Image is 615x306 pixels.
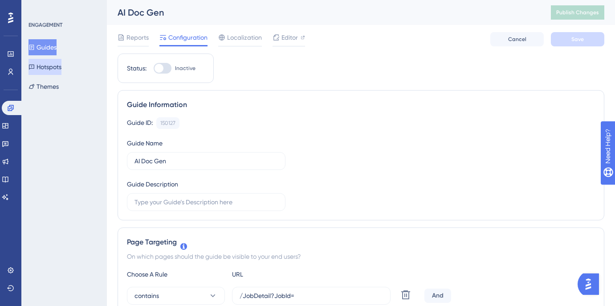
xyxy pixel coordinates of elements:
span: Configuration [168,32,208,43]
span: Publish Changes [556,9,599,16]
div: Guide Information [127,99,595,110]
span: Need Help? [21,2,56,13]
button: contains [127,287,225,305]
span: Localization [227,32,262,43]
button: Themes [29,79,59,95]
button: Guides [29,39,57,55]
div: ENGAGEMENT [29,21,62,29]
div: URL [232,269,330,280]
button: Publish Changes [551,5,604,20]
div: AI Doc Gen [118,6,529,19]
span: Inactive [175,65,195,72]
button: Save [551,32,604,46]
span: contains [134,290,159,301]
div: Guide ID: [127,117,153,129]
div: And [424,289,451,303]
input: yourwebsite.com/path [240,291,383,301]
div: On which pages should the guide be visible to your end users? [127,251,595,262]
div: Choose A Rule [127,269,225,280]
iframe: UserGuiding AI Assistant Launcher [578,271,604,298]
span: Reports [126,32,149,43]
div: Page Targeting [127,237,595,248]
input: Type your Guide’s Name here [134,156,278,166]
button: Hotspots [29,59,61,75]
div: Status: [127,63,147,74]
button: Cancel [490,32,544,46]
div: Guide Description [127,179,178,190]
div: 150127 [160,120,175,127]
span: Save [571,36,584,43]
span: Editor [281,32,298,43]
input: Type your Guide’s Description here [134,197,278,207]
div: Guide Name [127,138,163,149]
span: Cancel [508,36,526,43]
